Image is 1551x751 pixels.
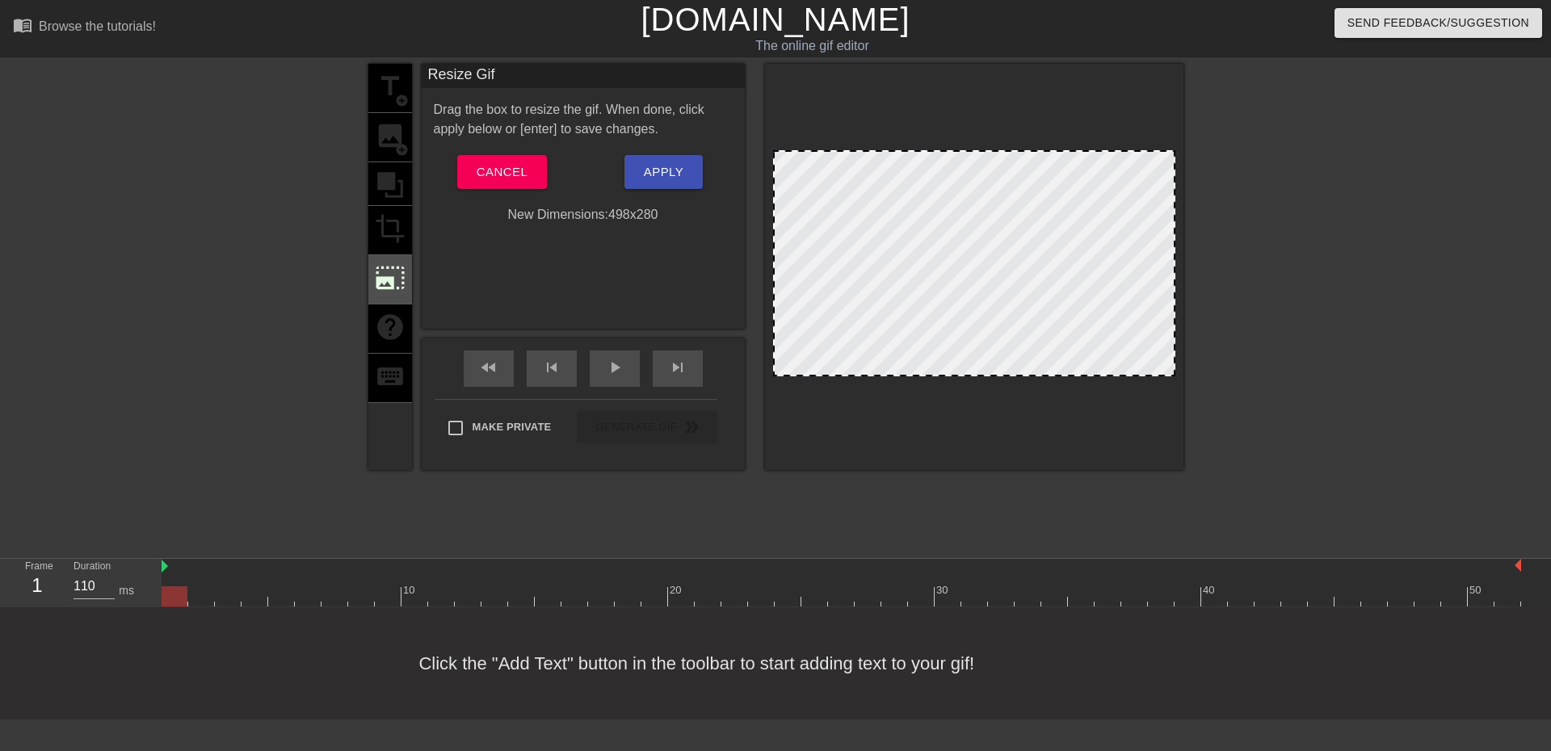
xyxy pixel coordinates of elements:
span: Cancel [477,162,528,183]
div: Browse the tutorials! [39,19,156,33]
span: play_arrow [605,358,624,377]
span: Send Feedback/Suggestion [1347,13,1529,33]
div: Resize Gif [422,64,745,88]
span: Apply [644,162,683,183]
span: menu_book [13,15,32,35]
div: New Dimensions: 498 x 280 [422,205,745,224]
button: Cancel [457,155,547,189]
div: Drag the box to resize the gif. When done, click apply below or [enter] to save changes. [422,100,745,139]
a: [DOMAIN_NAME] [641,2,910,37]
button: Send Feedback/Suggestion [1335,8,1542,38]
label: Duration [74,562,111,572]
div: 40 [1203,582,1217,598]
span: fast_rewind [479,358,498,377]
div: 30 [936,582,951,598]
span: photo_size_select_large [375,262,406,293]
a: Browse the tutorials! [13,15,156,40]
div: 10 [403,582,418,598]
img: bound-end.png [1515,559,1521,572]
div: 20 [670,582,684,598]
div: Frame [13,559,61,606]
div: ms [119,582,134,599]
span: skip_previous [542,358,561,377]
span: Make Private [473,419,552,435]
div: The online gif editor [525,36,1099,56]
div: 1 [25,571,49,600]
span: skip_next [668,358,687,377]
button: Apply [624,155,703,189]
div: 50 [1469,582,1484,598]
